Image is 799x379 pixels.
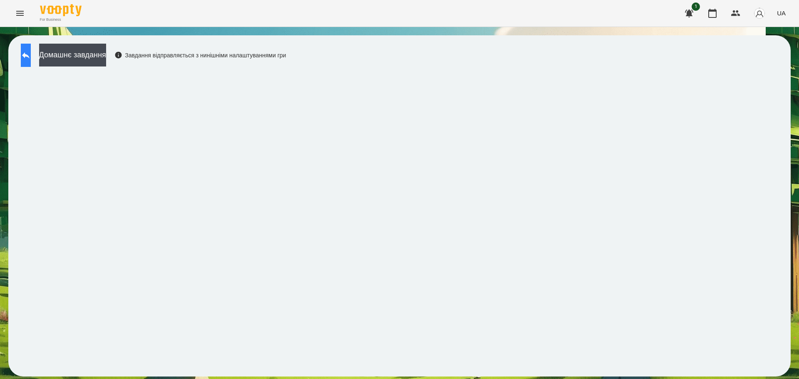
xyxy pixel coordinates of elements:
[40,17,82,22] span: For Business
[777,9,786,17] span: UA
[692,2,700,11] span: 1
[10,3,30,23] button: Menu
[774,5,789,21] button: UA
[39,44,106,66] button: Домашнє завдання
[114,51,286,59] div: Завдання відправляється з нинішніми налаштуваннями гри
[754,7,765,19] img: avatar_s.png
[40,4,82,16] img: Voopty Logo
